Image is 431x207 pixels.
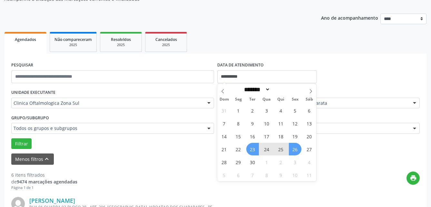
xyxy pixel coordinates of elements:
[246,130,259,143] span: Setembro 16, 2025
[11,88,55,98] label: UNIDADE EXECUTANTE
[260,143,273,155] span: Setembro 24, 2025
[260,104,273,117] span: Setembro 3, 2025
[407,172,420,185] button: print
[155,37,177,42] span: Cancelados
[232,130,245,143] span: Setembro 15, 2025
[288,97,302,102] span: Sex
[321,14,378,22] p: Ano de acompanhamento
[15,37,36,42] span: Agendados
[218,156,230,168] span: Setembro 28, 2025
[270,86,291,93] input: Year
[17,179,77,185] strong: 9474 marcações agendadas
[14,100,201,106] span: Clinica Oftalmologica Zona Sul
[11,60,33,70] label: PESQUISAR
[246,104,259,117] span: Setembro 2, 2025
[303,169,316,181] span: Outubro 11, 2025
[217,97,231,102] span: Dom
[275,130,287,143] span: Setembro 18, 2025
[275,169,287,181] span: Outubro 9, 2025
[242,86,270,93] select: Month
[217,60,264,70] label: DATA DE ATENDIMENTO
[289,169,301,181] span: Outubro 10, 2025
[218,169,230,181] span: Outubro 5, 2025
[11,178,77,185] div: de
[275,117,287,130] span: Setembro 11, 2025
[303,156,316,168] span: Outubro 4, 2025
[231,97,245,102] span: Seg
[111,37,131,42] span: Resolvidos
[303,143,316,155] span: Setembro 27, 2025
[275,104,287,117] span: Setembro 4, 2025
[274,97,288,102] span: Qui
[43,155,50,163] i: keyboard_arrow_up
[289,143,301,155] span: Setembro 26, 2025
[218,104,230,117] span: Agosto 31, 2025
[11,153,54,165] button: Menos filtroskeyboard_arrow_up
[246,169,259,181] span: Outubro 7, 2025
[54,43,92,47] div: 2025
[232,169,245,181] span: Outubro 6, 2025
[218,143,230,155] span: Setembro 21, 2025
[410,174,417,182] i: print
[11,185,77,191] div: Página 1 de 1
[289,130,301,143] span: Setembro 19, 2025
[11,172,77,178] div: 6 itens filtrados
[246,117,259,130] span: Setembro 9, 2025
[29,197,75,204] a: [PERSON_NAME]
[11,113,49,123] label: Grupo/Subgrupo
[260,117,273,130] span: Setembro 10, 2025
[275,143,287,155] span: Setembro 25, 2025
[303,130,316,143] span: Setembro 20, 2025
[260,169,273,181] span: Outubro 8, 2025
[289,117,301,130] span: Setembro 12, 2025
[260,156,273,168] span: Outubro 1, 2025
[218,117,230,130] span: Setembro 7, 2025
[289,104,301,117] span: Setembro 5, 2025
[232,143,245,155] span: Setembro 22, 2025
[218,130,230,143] span: Setembro 14, 2025
[275,156,287,168] span: Outubro 2, 2025
[303,104,316,117] span: Setembro 6, 2025
[246,143,259,155] span: Setembro 23, 2025
[232,156,245,168] span: Setembro 29, 2025
[11,138,32,149] button: Filtrar
[14,125,201,132] span: Todos os grupos e subgrupos
[54,37,92,42] span: Não compareceram
[232,117,245,130] span: Setembro 8, 2025
[289,156,301,168] span: Outubro 3, 2025
[303,117,316,130] span: Setembro 13, 2025
[302,97,316,102] span: Sáb
[245,97,260,102] span: Ter
[246,156,259,168] span: Setembro 30, 2025
[260,97,274,102] span: Qua
[260,130,273,143] span: Setembro 17, 2025
[232,104,245,117] span: Setembro 1, 2025
[105,43,137,47] div: 2025
[150,43,182,47] div: 2025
